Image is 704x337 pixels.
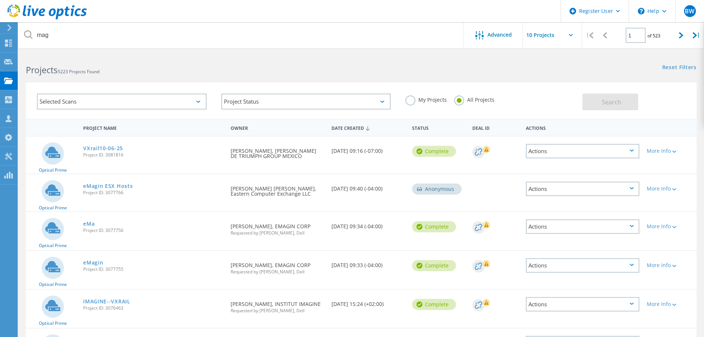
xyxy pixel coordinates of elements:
[227,137,327,166] div: [PERSON_NAME], [PERSON_NAME] DE TRIUMPH GROUP MEXICO
[39,206,67,210] span: Optical Prime
[227,174,327,204] div: [PERSON_NAME] [PERSON_NAME], Eastern Computer Exchange LLC
[83,221,95,226] a: eMa
[638,8,645,14] svg: \n
[39,168,67,172] span: Optical Prime
[454,95,494,102] label: All Projects
[227,290,327,320] div: [PERSON_NAME], INSTITUT IMAGINE
[227,251,327,282] div: [PERSON_NAME], EMAGIN CORP
[647,301,693,307] div: More Info
[231,309,324,313] span: Requested by [PERSON_NAME], Dell
[18,22,464,48] input: Search projects by name, owner, ID, company, etc
[231,231,324,235] span: Requested by [PERSON_NAME], Dell
[328,290,408,314] div: [DATE] 15:24 (+02:00)
[526,219,639,234] div: Actions
[582,94,638,110] button: Search
[7,16,87,21] a: Live Optics Dashboard
[582,22,597,48] div: |
[412,260,456,271] div: Complete
[647,186,693,191] div: More Info
[689,22,704,48] div: |
[83,228,223,233] span: Project ID: 3077756
[83,306,223,310] span: Project ID: 3076463
[328,137,408,161] div: [DATE] 09:16 (-07:00)
[647,148,693,154] div: More Info
[328,121,408,135] div: Date Created
[83,260,103,265] a: eMagin
[662,65,697,71] a: Reset Filters
[412,299,456,310] div: Complete
[328,212,408,236] div: [DATE] 09:34 (-04:00)
[39,243,67,248] span: Optical Prime
[405,95,447,102] label: My Projects
[231,270,324,274] span: Requested by [PERSON_NAME], Dell
[83,299,130,304] a: IMAGINE--VXRAIL
[83,267,223,272] span: Project ID: 3077755
[526,297,639,311] div: Actions
[526,144,639,158] div: Actions
[408,121,469,134] div: Status
[647,263,693,268] div: More Info
[79,121,227,134] div: Project Name
[83,146,123,151] a: VXrail10-06-25
[526,182,639,196] div: Actions
[647,33,660,39] span: of 523
[685,8,694,14] span: BW
[487,32,512,37] span: Advanced
[39,282,67,287] span: Optical Prime
[602,98,621,106] span: Search
[412,146,456,157] div: Complete
[227,212,327,243] div: [PERSON_NAME], EMAGIN CORP
[526,258,639,273] div: Actions
[412,221,456,232] div: Complete
[26,64,58,76] b: Projects
[39,321,67,326] span: Optical Prime
[328,174,408,199] div: [DATE] 09:40 (-04:00)
[83,153,223,157] span: Project ID: 3081816
[469,121,522,134] div: Deal Id
[647,224,693,229] div: More Info
[37,94,207,109] div: Selected Scans
[83,183,133,189] a: eMagin ESX Hosts
[522,121,643,134] div: Actions
[328,251,408,275] div: [DATE] 09:33 (-04:00)
[221,94,391,109] div: Project Status
[58,68,99,75] span: 5223 Projects Found
[83,191,223,195] span: Project ID: 3077766
[227,121,327,134] div: Owner
[412,183,462,195] div: Anonymous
